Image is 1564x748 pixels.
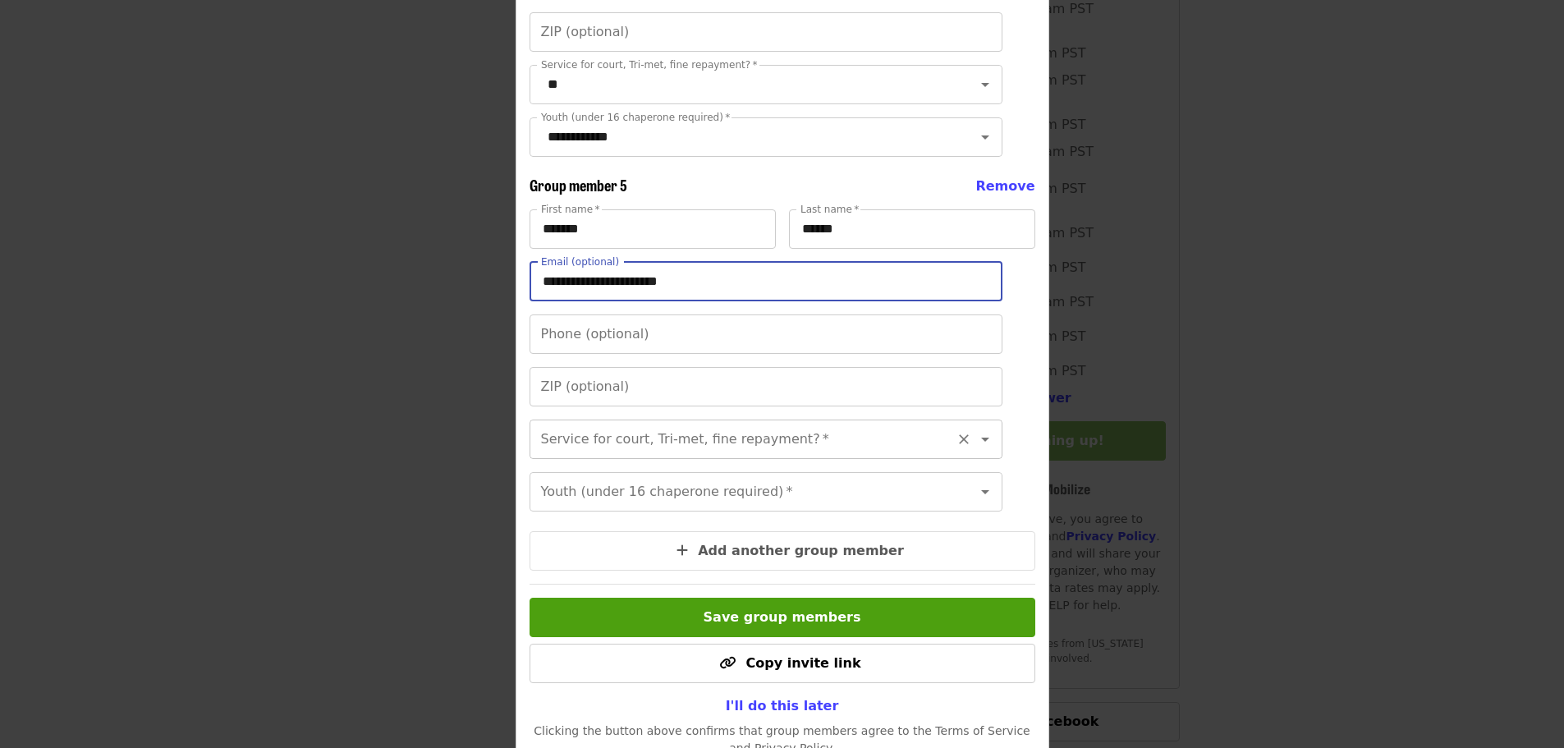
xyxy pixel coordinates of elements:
input: ZIP (optional) [530,12,1002,52]
label: Service for court, Tri-met, fine repayment? [541,60,758,70]
span: Remove [975,178,1034,194]
input: First name [530,209,776,249]
input: Email (optional) [530,262,1002,301]
button: Add another group member [530,531,1035,571]
button: Clear [952,428,975,451]
i: plus icon [677,543,688,558]
label: Last name [800,204,859,214]
button: Remove [975,177,1034,196]
input: Last name [789,209,1035,249]
input: ZIP (optional) [530,367,1002,406]
button: Open [974,73,997,96]
span: Copy invite link [745,655,860,671]
input: Phone (optional) [530,314,1002,354]
span: Save group members [704,609,861,625]
button: Copy invite link [530,644,1035,683]
button: Open [974,126,997,149]
button: I'll do this later [713,690,852,723]
label: Youth (under 16 chaperone required) [541,112,730,122]
button: Open [974,480,997,503]
button: Save group members [530,598,1035,637]
i: link icon [719,655,736,671]
span: Add another group member [698,543,904,558]
label: First name [541,204,600,214]
button: Open [974,428,997,451]
label: Email (optional) [541,257,619,267]
span: Group member 5 [530,174,627,195]
span: I'll do this later [726,698,839,714]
